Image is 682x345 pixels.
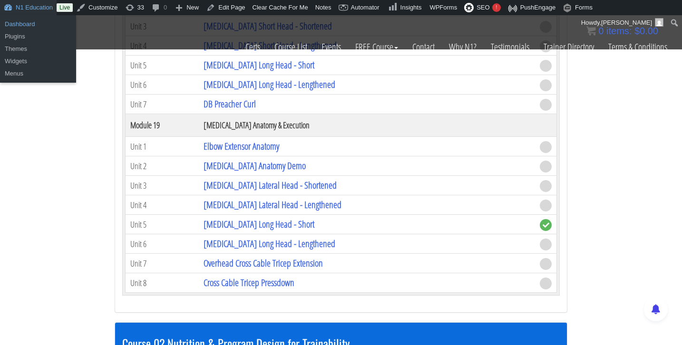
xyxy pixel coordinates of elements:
[126,273,199,293] td: Unit 8
[126,176,199,195] td: Unit 3
[400,4,422,11] span: Insights
[314,30,348,64] a: Events
[126,137,199,156] td: Unit 1
[601,19,652,26] span: [PERSON_NAME]
[238,30,267,64] a: Certs
[57,3,73,12] a: Live
[492,3,501,12] div: !
[484,30,536,64] a: Testimonials
[204,140,279,153] a: Elbow Extensor Anatomy
[204,78,335,91] a: [MEDICAL_DATA] Long Head - Lengthened
[477,4,489,11] span: SEO
[536,30,601,64] a: Trainer Directory
[586,26,596,36] img: icon11.png
[126,195,199,215] td: Unit 4
[126,56,199,75] td: Unit 5
[405,30,442,64] a: Contact
[634,26,640,36] span: $
[204,179,337,192] a: [MEDICAL_DATA] Lateral Head - Shortened
[348,30,405,64] a: FREE Course
[204,276,294,289] a: Cross Cable Tricep Pressdown
[442,30,484,64] a: Why N1?
[598,26,604,36] span: 0
[204,159,306,172] a: [MEDICAL_DATA] Anatomy Demo
[204,97,256,110] a: DB Preacher Curl
[606,26,632,36] span: items:
[204,58,314,71] a: [MEDICAL_DATA] Long Head - Short
[199,114,535,137] th: [MEDICAL_DATA] Anatomy & Execution
[204,237,335,250] a: [MEDICAL_DATA] Long Head - Lengthened
[204,198,341,211] a: [MEDICAL_DATA] Lateral Head - Lengthened
[540,219,552,231] span: complete
[634,26,658,36] bdi: 0.00
[126,254,199,273] td: Unit 7
[126,95,199,114] td: Unit 7
[586,26,658,36] a: 0 items: $0.00
[204,257,323,269] a: Overhead Cross Cable Tricep Extension
[601,30,674,64] a: Terms & Conditions
[126,215,199,234] td: Unit 5
[204,218,314,230] a: [MEDICAL_DATA] Long Head - Short
[126,234,199,254] td: Unit 6
[578,15,667,30] a: Howdy,
[267,30,314,64] a: Course List
[126,75,199,95] td: Unit 6
[126,156,199,176] td: Unit 2
[126,114,199,137] th: Module 19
